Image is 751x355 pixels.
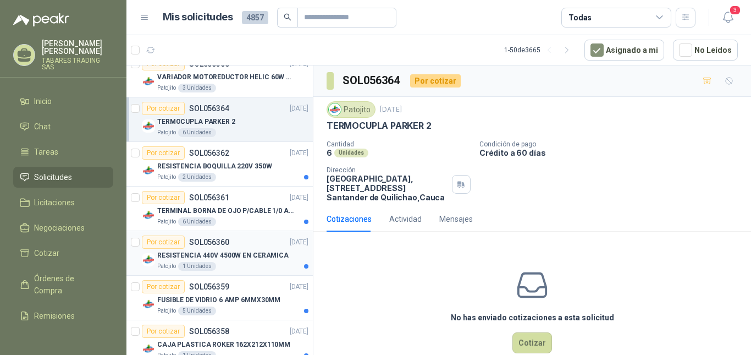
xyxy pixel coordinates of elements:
a: Solicitudes [13,167,113,188]
p: FUSIBLE DE VIDRIO 6 AMP 6MMX30MM [157,295,280,305]
p: [DATE] [380,105,402,115]
div: 1 - 50 de 3665 [504,41,576,59]
a: Por cotizarSOL056360[DATE] Company LogoRESISTENCIA 440V 4500W EN CERAMICAPatojito1 Unidades [126,231,313,276]
p: Patojito [157,307,176,315]
button: No Leídos [673,40,738,61]
div: Por cotizar [142,146,185,160]
button: Cotizar [512,332,552,353]
img: Logo peakr [13,13,69,26]
span: Solicitudes [34,171,72,183]
p: VARIADOR MOTOREDUCTOR HELIC 60W 110V [157,72,294,83]
img: Company Logo [142,75,155,88]
img: Company Logo [142,209,155,222]
p: TERMINAL BORNA DE OJO P/CABLE 1/0 AWG [157,206,294,216]
h3: No has enviado cotizaciones a esta solicitud [451,312,614,324]
div: Actividad [389,213,422,225]
span: Cotizar [34,247,59,259]
span: Inicio [34,95,52,107]
p: Condición de pago [479,140,747,148]
p: SOL056359 [189,283,229,291]
a: Chat [13,116,113,137]
p: Patojito [157,173,176,182]
p: SOL056362 [189,149,229,157]
div: Mensajes [439,213,473,225]
a: Tareas [13,141,113,162]
p: Dirección [327,166,448,174]
p: Patojito [157,262,176,271]
p: [DATE] [290,326,308,337]
p: SOL056365 [189,60,229,68]
span: Remisiones [34,310,75,322]
div: Por cotizar [142,280,185,293]
img: Company Logo [329,103,341,116]
a: Por cotizarSOL056365[DATE] Company LogoVARIADOR MOTOREDUCTOR HELIC 60W 110VPatojito3 Unidades [126,53,313,97]
span: Órdenes de Compra [34,272,103,297]
h3: SOL056364 [343,72,401,89]
a: Por cotizarSOL056364[DATE] Company LogoTERMOCUPLA PARKER 2Patojito6 Unidades [126,97,313,142]
a: Inicio [13,91,113,112]
img: Company Logo [142,298,155,311]
div: 3 Unidades [178,84,216,92]
img: Company Logo [142,119,155,133]
a: Por cotizarSOL056359[DATE] Company LogoFUSIBLE DE VIDRIO 6 AMP 6MMX30MMPatojito5 Unidades [126,276,313,320]
p: TERMOCUPLA PARKER 2 [157,117,235,127]
p: Cantidad [327,140,471,148]
span: 4857 [242,11,268,24]
div: Todas [568,12,592,24]
p: TERMOCUPLA PARKER 2 [327,120,432,132]
div: 1 Unidades [178,262,216,271]
p: SOL056358 [189,327,229,335]
p: Patojito [157,84,176,92]
div: Cotizaciones [327,213,372,225]
p: [DATE] [290,282,308,292]
p: RESISTENCIA 440V 4500W EN CERAMICA [157,250,289,261]
button: Asignado a mi [584,40,664,61]
p: SOL056361 [189,194,229,201]
div: Por cotizar [142,325,185,338]
div: 6 Unidades [178,217,216,226]
a: Órdenes de Compra [13,268,113,301]
p: [DATE] [290,237,308,248]
p: SOL056360 [189,238,229,246]
div: Por cotizar [410,74,461,88]
p: RESISTENCIA BOQUILLA 220V 350W [157,161,272,172]
a: Cotizar [13,243,113,264]
span: Licitaciones [34,196,75,209]
div: 2 Unidades [178,173,216,182]
p: Crédito a 60 días [479,148,747,157]
div: Por cotizar [142,102,185,115]
p: [PERSON_NAME] [PERSON_NAME] [42,40,113,55]
p: CAJA PLASTICA ROKER 162X212X110MM [157,340,290,350]
a: Por cotizarSOL056361[DATE] Company LogoTERMINAL BORNA DE OJO P/CABLE 1/0 AWGPatojito6 Unidades [126,187,313,231]
div: 6 Unidades [178,128,216,137]
img: Company Logo [142,253,155,266]
a: Negociaciones [13,217,113,238]
div: Unidades [334,149,368,157]
p: [DATE] [290,193,308,203]
div: Por cotizar [142,191,185,204]
div: Por cotizar [142,236,185,249]
p: [DATE] [290,148,308,159]
p: TABARES TRADING SAS [42,57,113,70]
p: SOL056364 [189,105,229,112]
p: Patojito [157,128,176,137]
p: Patojito [157,217,176,226]
p: 6 [327,148,332,157]
span: Tareas [34,146,58,158]
button: 3 [718,8,738,28]
a: Por cotizarSOL056362[DATE] Company LogoRESISTENCIA BOQUILLA 220V 350WPatojito2 Unidades [126,142,313,187]
a: Licitaciones [13,192,113,213]
span: Negociaciones [34,222,85,234]
span: Chat [34,121,51,133]
p: [DATE] [290,103,308,114]
h1: Mis solicitudes [163,9,233,25]
img: Company Logo [142,164,155,177]
span: 3 [729,5,741,15]
span: search [284,13,291,21]
div: Patojito [327,101,375,118]
p: [GEOGRAPHIC_DATA], [STREET_ADDRESS] Santander de Quilichao , Cauca [327,174,448,202]
a: Remisiones [13,305,113,326]
div: 5 Unidades [178,307,216,315]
